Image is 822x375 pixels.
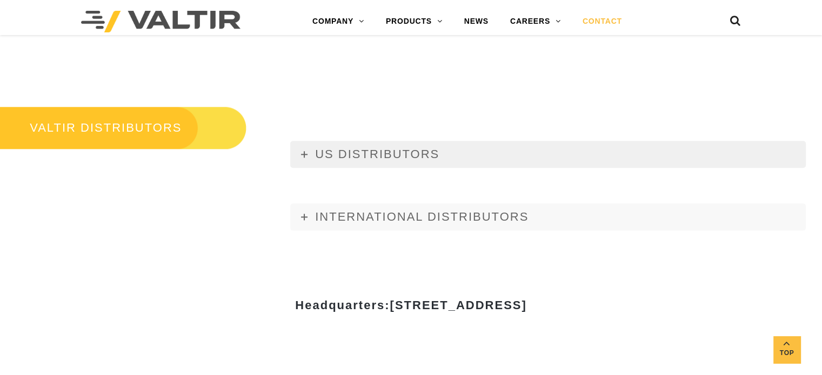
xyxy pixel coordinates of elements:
[390,298,526,312] span: [STREET_ADDRESS]
[453,11,499,32] a: NEWS
[302,11,375,32] a: COMPANY
[81,11,240,32] img: Valtir
[375,11,453,32] a: PRODUCTS
[295,298,526,312] strong: Headquarters:
[572,11,633,32] a: CONTACT
[290,203,806,230] a: INTERNATIONAL DISTRIBUTORS
[773,336,800,363] a: Top
[773,347,800,359] span: Top
[315,147,439,161] span: US DISTRIBUTORS
[499,11,572,32] a: CAREERS
[315,210,529,223] span: INTERNATIONAL DISTRIBUTORS
[290,141,806,168] a: US DISTRIBUTORS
